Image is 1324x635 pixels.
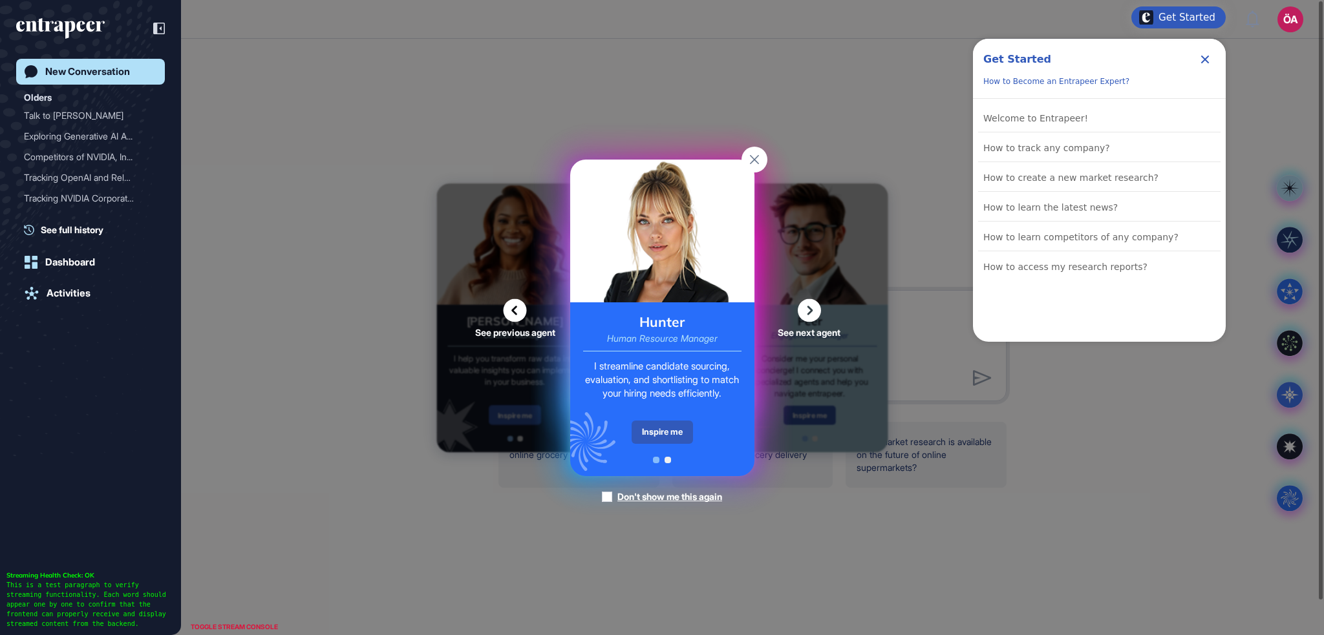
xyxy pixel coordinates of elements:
[16,249,165,275] a: Dashboard
[24,188,157,209] div: Tracking NVIDIA Corporation
[639,315,685,329] div: Hunter
[24,223,165,236] a: See full history
[983,170,1158,185] div: How to create a new market research?
[45,66,130,78] div: New Conversation
[16,18,105,39] div: entrapeer-logo
[475,328,555,337] span: See previous agent
[778,328,840,337] span: See next agent
[24,105,147,126] div: Talk to [PERSON_NAME]
[632,421,693,444] div: Inspire me
[1131,6,1226,28] div: Open Get Started checklist
[1277,6,1303,32] button: ÖA
[983,200,1118,215] div: How to learn the latest news?
[24,126,147,147] div: Exploring Generative AI A...
[570,160,754,302] img: hunter-card.png
[24,167,157,188] div: Tracking OpenAI and Related Companies
[24,147,147,167] div: Competitors of NVIDIA, In...
[983,110,1088,126] div: Welcome to Entrapeer!
[16,280,165,306] a: Activities
[45,256,95,268] div: Dashboard
[617,490,722,503] div: Don't show me this again
[973,39,1226,342] div: Checklist Container
[983,75,1129,88] div: How to Become an Entrapeer Expert?
[607,334,718,343] div: Human Resource Manager
[16,59,165,85] a: New Conversation
[41,223,103,236] span: See full history
[1139,10,1153,25] img: launcher-image-alternative-text
[24,90,52,105] div: Olders
[983,52,1051,67] div: Get Started
[983,229,1179,245] div: How to learn competitors of any company?
[47,287,91,299] div: Activities
[24,126,157,147] div: Exploring Generative AI Applications in Banking and Gaming
[187,619,281,635] div: TOGGLE STREAM CONSOLE
[973,99,1226,331] div: Checklist items
[1158,11,1215,24] div: Get Started
[24,188,147,209] div: Tracking NVIDIA Corporati...
[1195,49,1215,70] div: Close Checklist
[583,359,742,400] div: I streamline candidate sourcing, evaluation, and shortlisting to match your hiring needs efficien...
[24,167,147,188] div: Tracking OpenAI and Relat...
[983,259,1148,275] div: How to access my research reports?
[24,105,157,126] div: Talk to Tracy
[983,140,1110,156] div: How to track any company?
[24,147,157,167] div: Competitors of NVIDIA, Including AMD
